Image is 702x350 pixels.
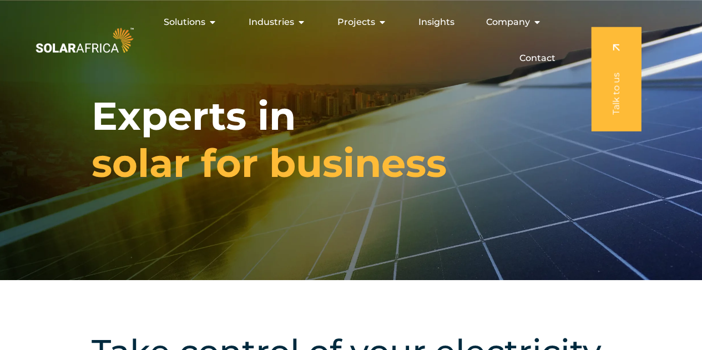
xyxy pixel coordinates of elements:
[486,16,530,29] span: Company
[418,16,454,29] a: Insights
[337,16,375,29] span: Projects
[249,16,294,29] span: Industries
[136,11,564,69] div: Menu Toggle
[164,16,205,29] span: Solutions
[92,140,447,187] span: solar for business
[92,93,447,187] h1: Experts in
[136,11,564,69] nav: Menu
[519,52,555,65] a: Contact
